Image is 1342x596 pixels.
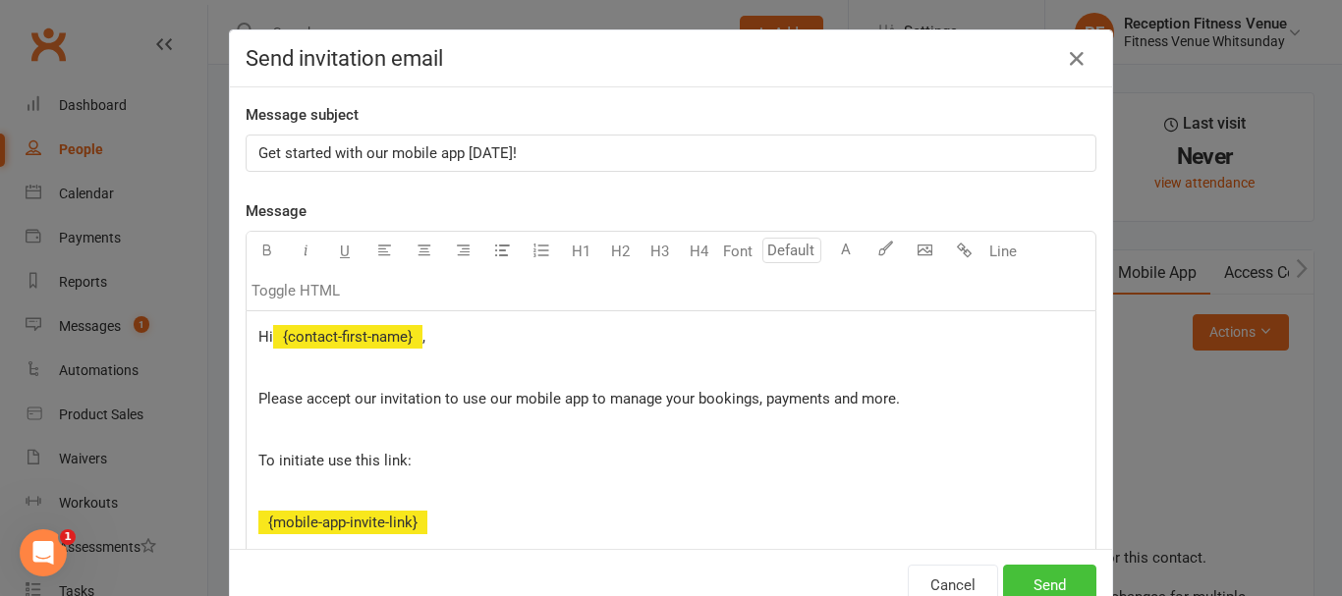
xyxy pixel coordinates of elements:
[258,390,900,407] span: Please accept our invitation to use our mobile app to manage your bookings, payments and more.
[60,529,76,545] span: 1
[20,529,67,576] iframe: Intercom live chat
[258,144,517,162] span: Get started with our mobile app [DATE]!
[247,271,345,310] button: Toggle HTML
[561,232,600,271] button: H1
[1061,43,1092,75] button: Close
[826,232,866,271] button: A
[679,232,718,271] button: H4
[340,243,350,260] span: U
[983,232,1023,271] button: Line
[258,452,412,469] span: To initiate use this link:
[258,328,273,346] span: Hi
[246,46,1096,71] h4: Send invitation email
[718,232,757,271] button: Font
[246,103,359,127] label: Message subject
[762,238,821,263] input: Default
[600,232,640,271] button: H2
[246,199,307,223] label: Message
[422,328,425,346] span: ,
[325,232,364,271] button: U
[640,232,679,271] button: H3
